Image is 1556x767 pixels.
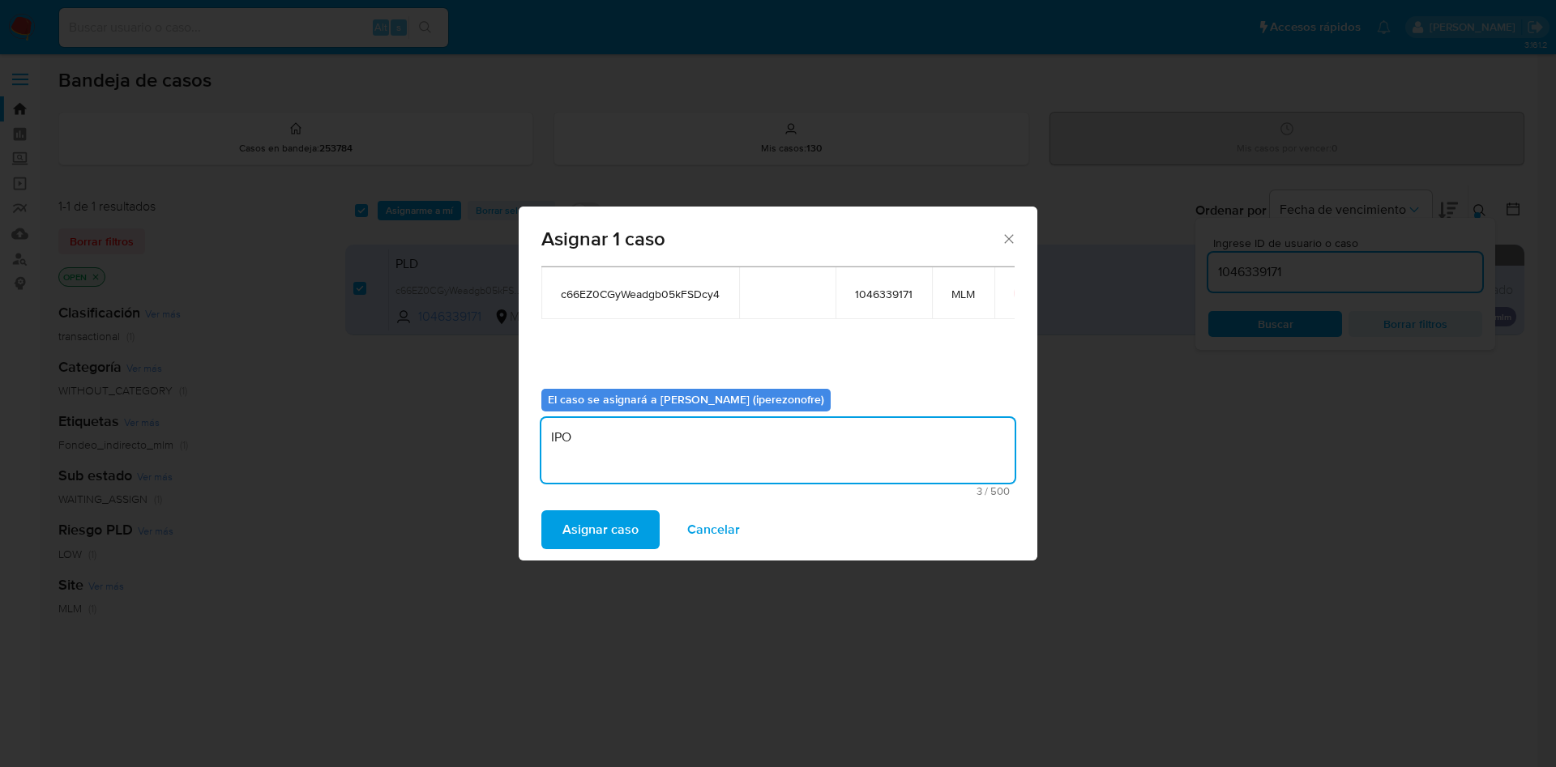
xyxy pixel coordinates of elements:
[541,418,1015,483] textarea: IPO
[666,510,761,549] button: Cancelar
[1014,283,1033,303] button: icon-button
[687,512,740,548] span: Cancelar
[541,229,1001,249] span: Asignar 1 caso
[548,391,824,407] b: El caso se asignará a [PERSON_NAME] (iperezonofre)
[541,510,660,549] button: Asignar caso
[519,207,1037,560] div: assign-modal
[951,287,975,301] span: MLM
[562,512,639,548] span: Asignar caso
[855,287,913,301] span: 1046339171
[546,486,1010,496] span: Máximo 500 caracteres
[1001,231,1015,245] button: Cerrar ventana
[561,287,720,301] span: c66EZ0CGyWeadgb05kFSDcy4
